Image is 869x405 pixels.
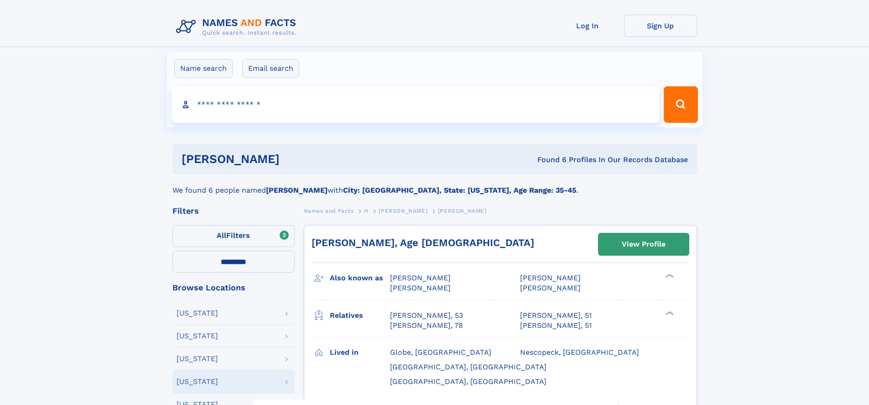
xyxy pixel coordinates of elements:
[172,174,697,196] div: We found 6 people named with .
[172,207,295,215] div: Filters
[172,86,660,123] input: search input
[177,332,218,340] div: [US_STATE]
[242,59,299,78] label: Email search
[379,208,427,214] span: [PERSON_NAME]
[172,15,304,39] img: Logo Names and Facts
[177,310,218,317] div: [US_STATE]
[217,231,226,240] span: All
[390,363,546,371] span: [GEOGRAPHIC_DATA], [GEOGRAPHIC_DATA]
[520,348,639,357] span: Nescopeck, [GEOGRAPHIC_DATA]
[330,345,390,360] h3: Lived in
[390,348,491,357] span: Globe, [GEOGRAPHIC_DATA]
[390,274,451,282] span: [PERSON_NAME]
[330,308,390,323] h3: Relatives
[390,321,463,331] a: [PERSON_NAME], 78
[624,15,697,37] a: Sign Up
[663,310,674,316] div: ❯
[520,321,592,331] a: [PERSON_NAME], 51
[343,186,576,195] b: City: [GEOGRAPHIC_DATA], State: [US_STATE], Age Range: 35-45
[622,234,666,255] div: View Profile
[364,208,369,214] span: H
[174,59,233,78] label: Name search
[390,310,463,321] a: [PERSON_NAME], 53
[177,355,218,363] div: [US_STATE]
[182,153,409,165] h1: [PERSON_NAME]
[177,378,218,385] div: [US_STATE]
[408,155,688,165] div: Found 6 Profiles In Our Records Database
[390,377,546,386] span: [GEOGRAPHIC_DATA], [GEOGRAPHIC_DATA]
[172,284,295,292] div: Browse Locations
[379,205,427,216] a: [PERSON_NAME]
[364,205,369,216] a: H
[438,208,487,214] span: [PERSON_NAME]
[304,205,354,216] a: Names and Facts
[520,274,581,282] span: [PERSON_NAME]
[266,186,328,195] b: [PERSON_NAME]
[664,86,697,123] button: Search Button
[330,270,390,286] h3: Also known as
[598,233,689,255] a: View Profile
[551,15,624,37] a: Log In
[520,310,592,321] a: [PERSON_NAME], 51
[312,237,534,248] a: [PERSON_NAME], Age [DEMOGRAPHIC_DATA]
[520,284,581,292] span: [PERSON_NAME]
[663,273,674,279] div: ❯
[172,225,295,247] label: Filters
[390,284,451,292] span: [PERSON_NAME]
